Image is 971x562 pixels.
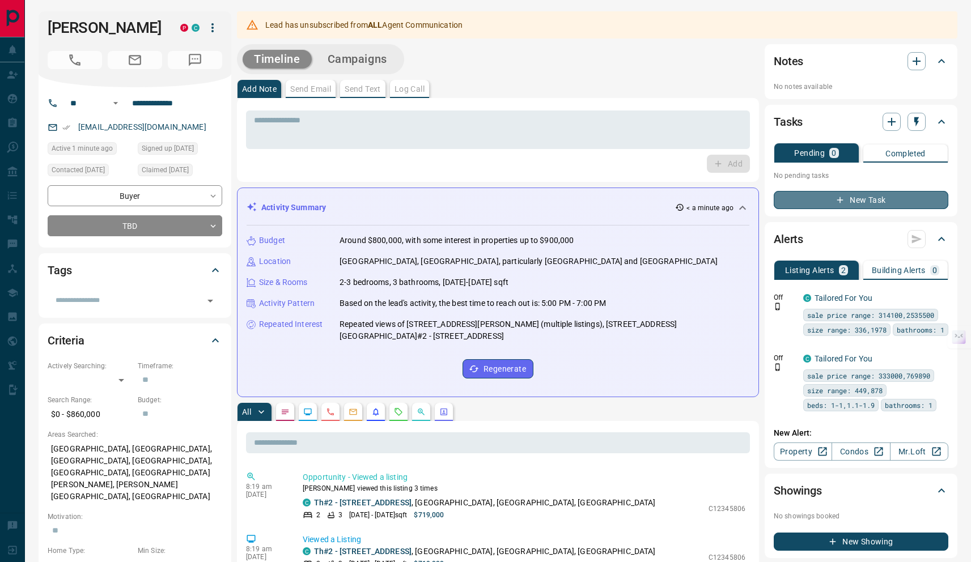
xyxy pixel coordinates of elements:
[48,215,222,236] div: TBD
[138,395,222,405] p: Budget:
[303,534,745,546] p: Viewed a Listing
[138,142,222,158] div: Sat Aug 06 2022
[48,429,222,440] p: Areas Searched:
[48,405,132,424] p: $0 - $860,000
[48,164,132,180] div: Thu Aug 11 2022
[774,113,803,131] h2: Tasks
[265,15,463,35] div: Lead has unsubscribed from Agent Communication
[885,150,926,157] p: Completed
[259,318,323,330] p: Repeated Interest
[48,546,132,556] p: Home Type:
[48,19,163,37] h1: [PERSON_NAME]
[192,24,200,32] div: condos.ca
[340,256,718,267] p: [GEOGRAPHIC_DATA], [GEOGRAPHIC_DATA], particularly [GEOGRAPHIC_DATA] and [GEOGRAPHIC_DATA]
[259,276,308,288] p: Size & Rooms
[168,51,222,69] span: Message
[48,512,222,522] p: Motivation:
[803,294,811,302] div: condos.ca
[686,203,733,213] p: < a minute ago
[326,407,335,416] svg: Calls
[303,499,311,506] div: condos.ca
[259,256,291,267] p: Location
[48,261,71,279] h2: Tags
[48,327,222,354] div: Criteria
[138,546,222,556] p: Min Size:
[48,440,222,506] p: [GEOGRAPHIC_DATA], [GEOGRAPHIC_DATA], [GEOGRAPHIC_DATA], [GEOGRAPHIC_DATA], [GEOGRAPHIC_DATA], [G...
[841,266,846,274] p: 2
[340,318,749,342] p: Repeated views of [STREET_ADDRESS][PERSON_NAME] (multiple listings), [STREET_ADDRESS][GEOGRAPHIC_...
[807,399,875,411] span: beds: 1-1,1.1-1.9
[109,96,122,110] button: Open
[774,225,948,253] div: Alerts
[303,547,311,555] div: condos.ca
[243,50,312,69] button: Timeline
[78,122,206,131] a: [EMAIL_ADDRESS][DOMAIN_NAME]
[815,354,872,363] a: Tailored For You
[807,324,887,335] span: size range: 336,1978
[349,407,358,416] svg: Emails
[316,510,320,520] p: 2
[794,149,825,157] p: Pending
[414,510,444,520] p: $719,000
[316,50,398,69] button: Campaigns
[417,407,426,416] svg: Opportunities
[932,266,937,274] p: 0
[807,385,883,396] span: size range: 449,878
[371,407,380,416] svg: Listing Alerts
[774,48,948,75] div: Notes
[338,510,342,520] p: 3
[246,483,286,491] p: 8:19 am
[314,497,656,509] p: , [GEOGRAPHIC_DATA], [GEOGRAPHIC_DATA], [GEOGRAPHIC_DATA]
[897,324,944,335] span: bathrooms: 1
[108,51,162,69] span: Email
[142,143,194,154] span: Signed up [DATE]
[774,52,803,70] h2: Notes
[774,482,822,500] h2: Showings
[48,361,132,371] p: Actively Searching:
[774,427,948,439] p: New Alert:
[774,303,782,310] svg: Push Notification Only
[872,266,926,274] p: Building Alerts
[340,276,508,288] p: 2-3 bedrooms, 3 bathrooms, [DATE]-[DATE] sqft
[303,483,745,493] p: [PERSON_NAME] viewed this listing 3 times
[774,533,948,551] button: New Showing
[394,407,403,416] svg: Requests
[774,191,948,209] button: New Task
[807,309,934,321] span: sale price range: 314100,2535500
[246,545,286,553] p: 8:19 am
[774,477,948,504] div: Showings
[785,266,834,274] p: Listing Alerts
[259,297,315,309] p: Activity Pattern
[138,361,222,371] p: Timeframe:
[774,230,803,248] h2: Alerts
[247,197,749,218] div: Activity Summary< a minute ago
[803,355,811,363] div: condos.ca
[314,547,412,556] a: Th#2 - [STREET_ADDRESS]
[48,142,132,158] div: Sun Oct 12 2025
[48,395,132,405] p: Search Range:
[259,235,285,246] p: Budget
[340,235,574,246] p: Around $800,000, with some interest in properties up to $900,000
[48,331,84,350] h2: Criteria
[709,504,745,514] p: C12345806
[52,143,113,154] span: Active 1 minute ago
[180,24,188,32] div: property.ca
[349,510,407,520] p: [DATE] - [DATE] sqft
[314,498,412,507] a: Th#2 - [STREET_ADDRESS]
[314,546,656,557] p: , [GEOGRAPHIC_DATA], [GEOGRAPHIC_DATA], [GEOGRAPHIC_DATA]
[142,164,189,176] span: Claimed [DATE]
[202,293,218,309] button: Open
[48,51,102,69] span: Call
[463,359,533,378] button: Regenerate
[890,442,948,461] a: Mr.Loft
[242,85,277,93] p: Add Note
[138,164,222,180] div: Wed Aug 10 2022
[774,108,948,135] div: Tasks
[774,82,948,92] p: No notes available
[832,149,836,157] p: 0
[439,407,448,416] svg: Agent Actions
[62,124,70,131] svg: Email Verified
[774,511,948,521] p: No showings booked
[48,257,222,284] div: Tags
[242,408,251,416] p: All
